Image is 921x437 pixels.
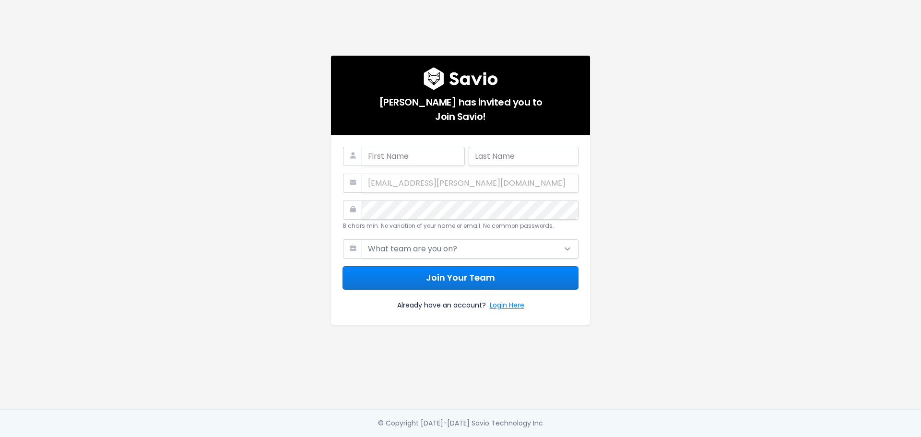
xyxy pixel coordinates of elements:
[342,90,579,124] h5: [PERSON_NAME] has invited you to Join Savio!
[424,67,498,90] img: logo600x187.a314fd40982d.png
[342,266,579,290] button: Join Your Team
[378,417,543,429] div: © Copyright [DATE]-[DATE] Savio Technology Inc
[342,290,579,313] div: Already have an account?
[490,299,524,313] a: Login Here
[362,147,465,166] input: First Name
[342,222,554,230] small: 8 chars min. No variation of your name or email. No common passwords.
[469,147,579,166] input: Last Name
